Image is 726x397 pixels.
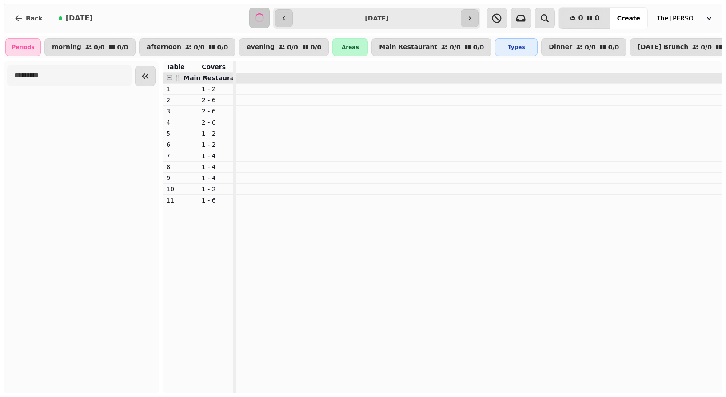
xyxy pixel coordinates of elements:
span: Covers [202,63,226,70]
p: 1 - 2 [202,140,230,149]
p: 1 - 6 [202,196,230,205]
p: 0 / 0 [608,44,619,50]
span: Table [166,63,185,70]
span: [DATE] [66,15,93,22]
p: 1 - 4 [202,151,230,160]
span: Create [617,15,640,21]
p: afternoon [147,44,181,51]
p: 0 / 0 [217,44,228,50]
span: 0 [595,15,600,22]
button: 00 [559,8,610,29]
p: 2 - 6 [202,118,230,127]
button: [DATE] [52,8,100,29]
p: 0 / 0 [473,44,484,50]
p: 0 / 0 [450,44,461,50]
p: 1 - 2 [202,85,230,93]
span: Back [26,15,43,21]
p: 3 [166,107,195,116]
button: Create [610,8,647,29]
p: 1 [166,85,195,93]
p: 7 [166,151,195,160]
p: 5 [166,129,195,138]
button: morning0/00/0 [44,38,136,56]
p: 0 / 0 [701,44,712,50]
p: morning [52,44,81,51]
p: evening [247,44,275,51]
button: afternoon0/00/0 [139,38,235,56]
button: The [PERSON_NAME] Nook [651,10,719,26]
p: 0 / 0 [311,44,322,50]
div: Periods [5,38,41,56]
p: 2 - 6 [202,96,230,105]
button: evening0/00/0 [239,38,329,56]
p: 0 / 0 [194,44,205,50]
div: Areas [332,38,368,56]
p: 4 [166,118,195,127]
p: 6 [166,140,195,149]
p: 2 [166,96,195,105]
p: 0 / 0 [94,44,105,50]
p: 0 / 0 [585,44,596,50]
p: 1 - 2 [202,129,230,138]
div: Types [495,38,538,56]
p: 8 [166,162,195,171]
p: 9 [166,174,195,182]
p: 0 / 0 [117,44,128,50]
span: 🍴 Main Restaurant [174,74,242,81]
span: 0 [578,15,583,22]
p: 2 - 6 [202,107,230,116]
p: 11 [166,196,195,205]
p: [DATE] Brunch [638,44,688,51]
p: 1 - 2 [202,185,230,194]
p: 1 - 4 [202,162,230,171]
p: Main Restaurant [379,44,437,51]
button: Dinner0/00/0 [541,38,626,56]
button: Main Restaurant0/00/0 [371,38,491,56]
p: 10 [166,185,195,194]
p: 1 - 4 [202,174,230,182]
p: 0 / 0 [287,44,298,50]
button: Back [7,8,50,29]
button: Collapse sidebar [135,66,156,86]
span: The [PERSON_NAME] Nook [657,14,701,23]
p: Dinner [549,44,572,51]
